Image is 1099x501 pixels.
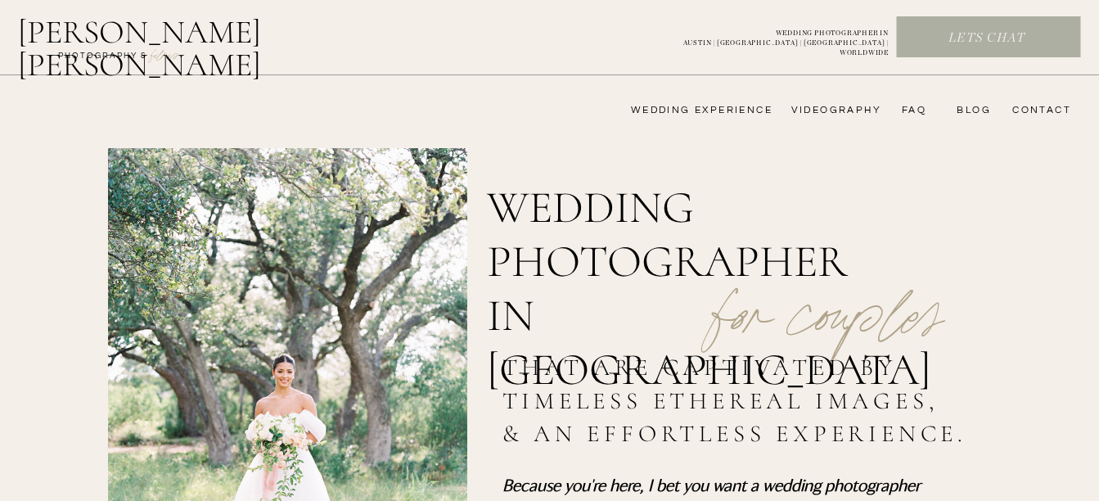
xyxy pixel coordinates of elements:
a: Lets chat [897,29,1077,47]
h2: that are captivated by timeless ethereal images, & an effortless experience. [502,351,975,455]
a: photography & [49,50,156,70]
a: WEDDING PHOTOGRAPHER INAUSTIN | [GEOGRAPHIC_DATA] | [GEOGRAPHIC_DATA] | WORLDWIDE [656,29,889,47]
a: FAQ [894,104,926,117]
a: CONTACT [1007,104,1071,117]
h1: wedding photographer in [GEOGRAPHIC_DATA] [487,181,902,304]
a: bLog [951,104,991,117]
a: videography [786,104,881,117]
a: FILMs [134,44,195,64]
p: for couples [673,234,983,339]
a: wedding experience [608,104,772,117]
a: [PERSON_NAME] [PERSON_NAME] [18,16,346,55]
p: WEDDING PHOTOGRAPHER IN AUSTIN | [GEOGRAPHIC_DATA] | [GEOGRAPHIC_DATA] | WORLDWIDE [656,29,889,47]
